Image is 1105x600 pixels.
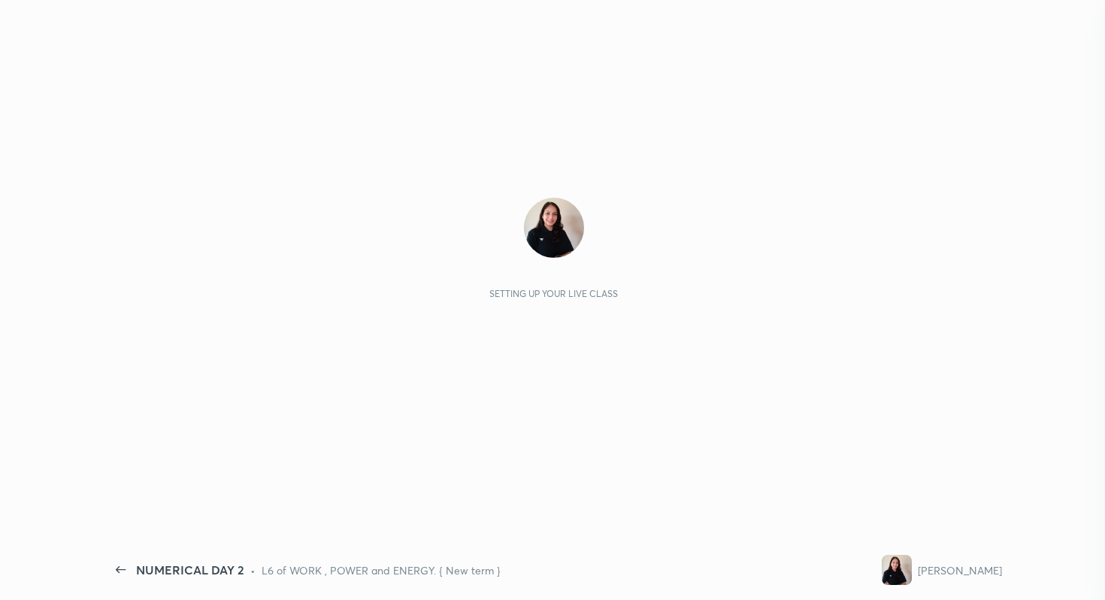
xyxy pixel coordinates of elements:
[262,562,501,578] div: L6 of WORK , POWER and ENERGY. { New term }
[136,561,244,579] div: NUMERICAL DAY 2
[250,562,256,578] div: •
[918,562,1002,578] div: [PERSON_NAME]
[882,555,912,585] img: 263bd4893d0d45f69ecaf717666c2383.jpg
[489,288,618,299] div: Setting up your live class
[524,198,584,258] img: 263bd4893d0d45f69ecaf717666c2383.jpg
